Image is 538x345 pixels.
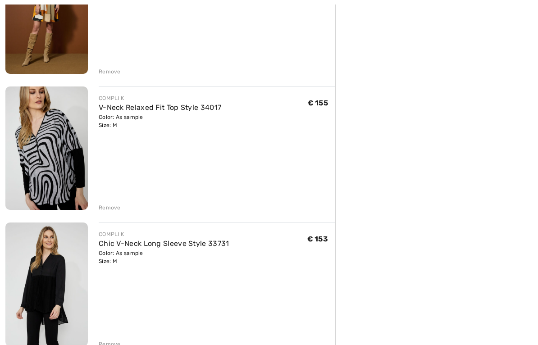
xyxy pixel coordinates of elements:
[307,235,328,243] span: € 153
[99,94,221,102] div: COMPLI K
[99,204,121,212] div: Remove
[5,86,88,210] img: V-Neck Relaxed Fit Top Style 34017
[99,239,229,248] a: Chic V-Neck Long Sleeve Style 33731
[99,68,121,76] div: Remove
[99,230,229,238] div: COMPLI K
[99,113,221,129] div: Color: As sample Size: M
[99,103,221,112] a: V-Neck Relaxed Fit Top Style 34017
[308,99,328,107] span: € 155
[99,249,229,265] div: Color: As sample Size: M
